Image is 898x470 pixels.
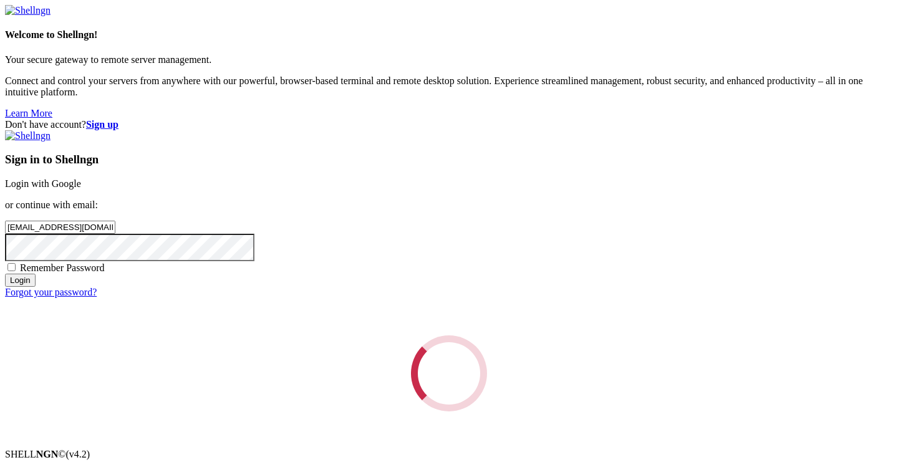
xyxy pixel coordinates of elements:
[5,178,81,189] a: Login with Google
[36,449,59,459] b: NGN
[5,274,36,287] input: Login
[5,199,893,211] p: or continue with email:
[400,324,499,423] div: Loading...
[86,119,118,130] a: Sign up
[5,75,893,98] p: Connect and control your servers from anywhere with our powerful, browser-based terminal and remo...
[5,5,51,16] img: Shellngn
[5,449,90,459] span: SHELL ©
[5,130,51,141] img: Shellngn
[5,153,893,166] h3: Sign in to Shellngn
[5,287,97,297] a: Forgot your password?
[66,449,90,459] span: 4.2.0
[5,29,893,41] h4: Welcome to Shellngn!
[20,262,105,273] span: Remember Password
[5,119,893,130] div: Don't have account?
[5,108,52,118] a: Learn More
[5,221,115,234] input: Email address
[5,54,893,65] p: Your secure gateway to remote server management.
[7,263,16,271] input: Remember Password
